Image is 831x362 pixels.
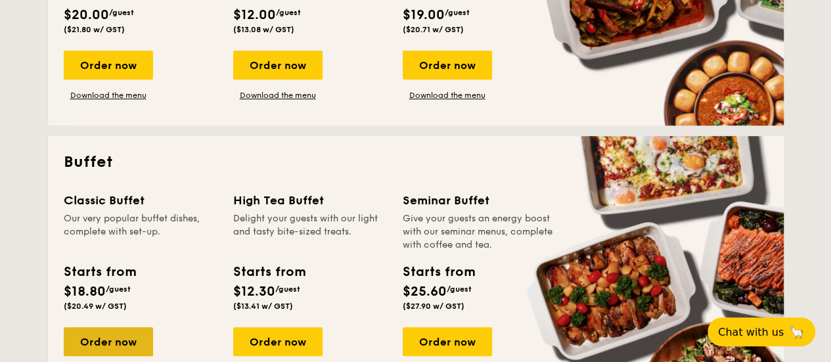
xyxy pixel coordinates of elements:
div: Order now [403,327,492,356]
button: Chat with us🦙 [707,317,815,346]
span: ($13.08 w/ GST) [233,25,294,34]
a: Download the menu [64,90,153,101]
span: /guest [447,284,472,294]
h2: Buffet [64,152,768,173]
span: $18.80 [64,284,106,300]
div: Give your guests an energy boost with our seminar menus, complete with coffee and tea. [403,212,556,252]
div: Starts from [403,262,474,282]
div: High Tea Buffet [233,191,387,210]
span: $19.00 [403,7,445,23]
span: ($20.71 w/ GST) [403,25,464,34]
div: Classic Buffet [64,191,217,210]
span: Chat with us [718,326,784,338]
span: ($21.80 w/ GST) [64,25,125,34]
span: /guest [275,284,300,294]
span: 🦙 [789,325,805,340]
a: Download the menu [403,90,492,101]
div: Order now [64,327,153,356]
span: $20.00 [64,7,109,23]
span: $12.30 [233,284,275,300]
span: $12.00 [233,7,276,23]
span: /guest [106,284,131,294]
span: /guest [276,8,301,17]
div: Delight your guests with our light and tasty bite-sized treats. [233,212,387,252]
span: /guest [445,8,470,17]
div: Order now [64,51,153,79]
div: Order now [233,327,323,356]
span: ($20.49 w/ GST) [64,302,127,311]
div: Starts from [233,262,305,282]
div: Order now [233,51,323,79]
div: Starts from [64,262,135,282]
span: ($27.90 w/ GST) [403,302,464,311]
span: $25.60 [403,284,447,300]
div: Our very popular buffet dishes, complete with set-up. [64,212,217,252]
a: Download the menu [233,90,323,101]
span: /guest [109,8,134,17]
div: Order now [403,51,492,79]
div: Seminar Buffet [403,191,556,210]
span: ($13.41 w/ GST) [233,302,293,311]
